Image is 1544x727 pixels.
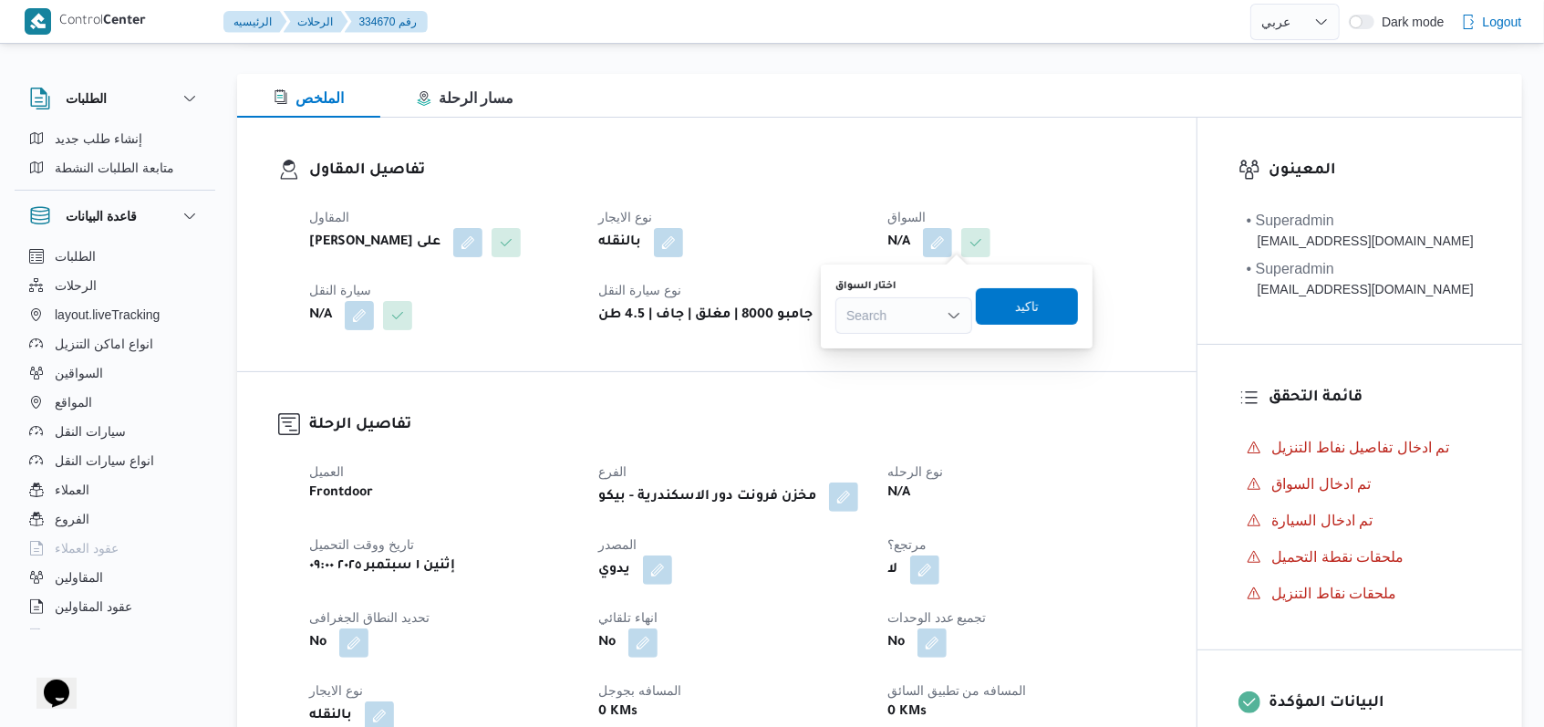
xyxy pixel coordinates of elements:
[598,486,816,508] b: مخزن فرونت دور الاسكندرية - بيكو
[598,683,681,698] span: المسافه بجوجل
[22,446,208,475] button: انواع سيارات النقل
[309,483,373,504] b: Frontdoor
[1272,583,1397,605] span: ملحقات نقاط التنزيل
[598,610,658,625] span: انهاء تلقائي
[598,232,641,254] b: بالنقله
[55,537,119,559] span: عقود العملاء
[22,417,208,446] button: سيارات النقل
[223,11,287,33] button: الرئيسيه
[1247,258,1474,280] div: • Superadmin
[309,210,349,224] span: المقاول
[22,329,208,358] button: انواع اماكن التنزيل
[15,242,215,637] div: قاعدة البيانات
[309,683,363,698] span: نوع الايجار
[345,11,428,33] button: 334670 رقم
[598,537,637,552] span: المصدر
[22,592,208,621] button: عقود المقاولين
[55,275,97,296] span: الرحلات
[309,283,371,297] span: سيارة النقل
[15,124,215,190] div: الطلبات
[1239,433,1481,462] button: تم ادخال تفاصيل نفاط التنزيل
[22,504,208,534] button: الفروع
[1247,232,1474,251] div: [EMAIL_ADDRESS][DOMAIN_NAME]
[29,205,201,227] button: قاعدة البيانات
[598,464,627,479] span: الفرع
[22,358,208,388] button: السواقين
[55,128,142,150] span: إنشاء طلب جديد
[887,483,910,504] b: N/A
[887,632,905,654] b: No
[976,288,1078,325] button: تاكيد
[274,90,344,106] span: الملخص
[1272,473,1372,495] span: تم ادخال السواق
[55,566,103,588] span: المقاولين
[29,88,201,109] button: الطلبات
[598,632,616,654] b: No
[309,305,332,327] b: N/A
[887,210,926,224] span: السواق
[598,559,630,581] b: يدوي
[55,421,126,442] span: سيارات النقل
[1239,579,1481,608] button: ملحقات نقاط التنزيل
[66,205,137,227] h3: قاعدة البيانات
[22,242,208,271] button: الطلبات
[309,464,344,479] span: العميل
[309,705,352,727] b: بالنقله
[1272,476,1372,492] span: تم ادخال السواق
[55,450,154,472] span: انواع سيارات النقل
[55,157,174,179] span: متابعة الطلبات النشطة
[1247,258,1474,299] span: • Superadmin mostafa.elrouby@illa.com.eg
[22,534,208,563] button: عقود العملاء
[1272,549,1404,565] span: ملحقات نقطة التحميل
[22,475,208,504] button: العملاء
[835,279,896,294] label: اختار السواق
[55,625,130,647] span: اجهزة التليفون
[1483,11,1522,33] span: Logout
[1272,513,1373,528] span: تم ادخال السيارة
[22,271,208,300] button: الرحلات
[598,210,652,224] span: نوع الايجار
[1454,4,1529,40] button: Logout
[887,537,927,552] span: مرتجع؟
[887,683,1027,698] span: المسافه من تطبيق السائق
[887,464,943,479] span: نوع الرحله
[309,537,414,552] span: تاريخ ووقت التحميل
[1269,691,1481,716] h3: البيانات المؤكدة
[55,508,89,530] span: الفروع
[1247,210,1474,232] div: • Superadmin
[104,15,147,29] b: Center
[1269,159,1481,183] h3: المعينون
[55,245,96,267] span: الطلبات
[598,701,637,723] b: 0 KMs
[22,621,208,650] button: اجهزة التليفون
[55,596,132,618] span: عقود المقاولين
[55,333,153,355] span: انواع اماكن التنزيل
[22,124,208,153] button: إنشاء طلب جديد
[309,632,326,654] b: No
[1272,546,1404,568] span: ملحقات نقطة التحميل
[1247,280,1474,299] div: [EMAIL_ADDRESS][DOMAIN_NAME]
[887,559,897,581] b: لا
[55,362,103,384] span: السواقين
[25,8,51,35] img: X8yXhbKr1z7QwAAAABJRU5ErkJggg==
[22,563,208,592] button: المقاولين
[598,305,813,327] b: جامبو 8000 | مغلق | جاف | 4.5 طن
[22,388,208,417] button: المواقع
[309,556,455,577] b: إثنين ١ سبتمبر ٢٠٢٥ ٠٩:٠٠
[1272,437,1450,459] span: تم ادخال تفاصيل نفاط التنزيل
[22,153,208,182] button: متابعة الطلبات النشطة
[1239,543,1481,572] button: ملحقات نقطة التحميل
[887,610,987,625] span: تجميع عدد الوحدات
[1239,506,1481,535] button: تم ادخال السيارة
[55,304,160,326] span: layout.liveTracking
[1239,470,1481,499] button: تم ادخال السواق
[309,232,440,254] b: [PERSON_NAME] على
[22,300,208,329] button: layout.liveTracking
[887,701,927,723] b: 0 KMs
[309,413,1155,438] h3: تفاصيل الرحلة
[309,610,430,625] span: تحديد النطاق الجغرافى
[417,90,513,106] span: مسار الرحلة
[1015,296,1039,317] span: تاكيد
[1269,386,1481,410] h3: قائمة التحقق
